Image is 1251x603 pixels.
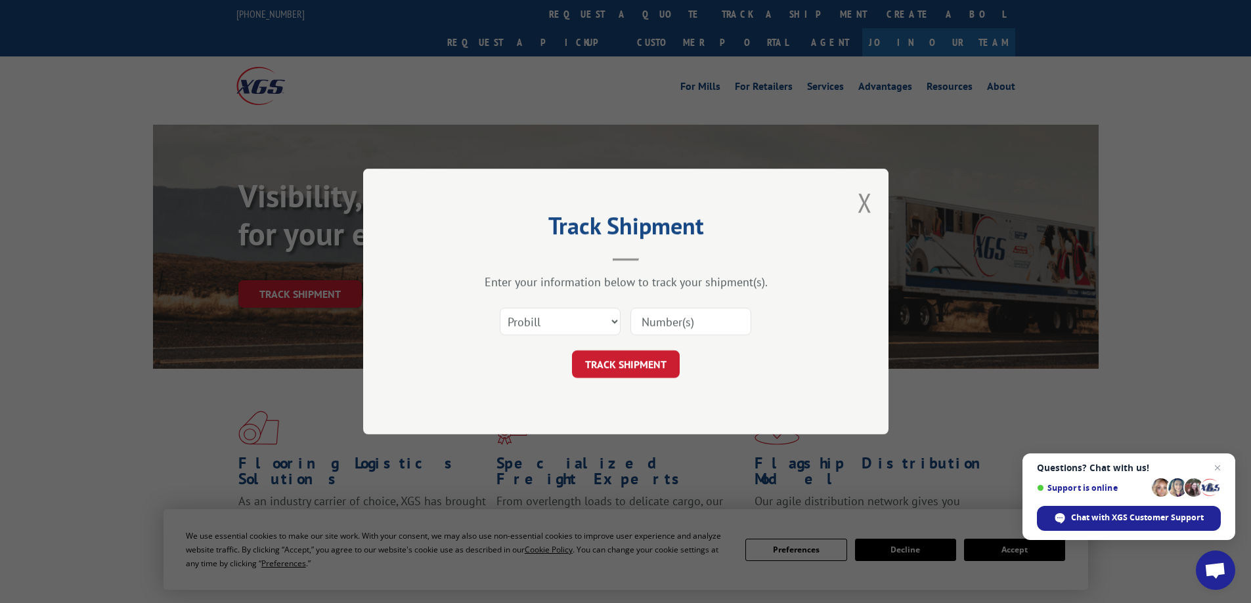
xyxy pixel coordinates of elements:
[858,185,872,220] button: Close modal
[1037,463,1221,473] span: Questions? Chat with us!
[1071,512,1204,524] span: Chat with XGS Customer Support
[1196,551,1235,590] div: Open chat
[1037,506,1221,531] div: Chat with XGS Customer Support
[429,274,823,289] div: Enter your information below to track your shipment(s).
[1210,460,1225,476] span: Close chat
[1037,483,1147,493] span: Support is online
[429,217,823,241] h2: Track Shipment
[572,350,680,378] button: TRACK SHIPMENT
[630,308,751,335] input: Number(s)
